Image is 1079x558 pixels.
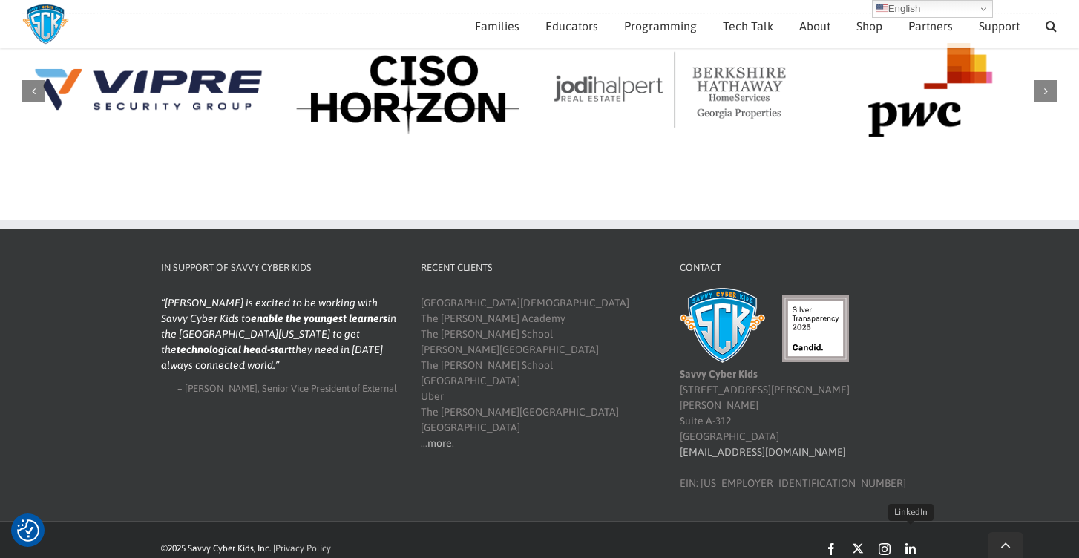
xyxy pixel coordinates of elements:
[680,446,846,458] a: [EMAIL_ADDRESS][DOMAIN_NAME]
[680,368,758,380] b: Savvy Cyber Kids
[888,504,934,521] div: LinkedIn
[17,519,39,542] img: Revisit consent button
[680,295,916,490] div: [STREET_ADDRESS][PERSON_NAME][PERSON_NAME] Suite A-312 [GEOGRAPHIC_DATA] EIN: [US_EMPLOYER_IDENTI...
[161,260,397,275] h4: In Support of Savvy Cyber Kids
[624,20,697,32] span: Programming
[17,519,39,542] button: Consent Preferences
[22,43,275,137] img: Vipre Security Group
[680,260,916,275] h4: Contact
[804,43,1057,137] img: PwC
[22,4,69,45] img: Savvy Cyber Kids Logo
[427,437,452,449] a: more
[876,3,888,15] img: en
[545,20,598,32] span: Educators
[161,295,397,373] blockquote: [PERSON_NAME] is excited to be working with Savvy Cyber Kids to in the [GEOGRAPHIC_DATA][US_STATE...
[283,43,536,139] div: 1 / 9
[161,542,614,555] div: ©2025 Savvy Cyber Kids, Inc. |
[283,43,536,137] img: CISO Horizon
[22,43,275,139] div: 9 / 9
[799,20,830,32] span: About
[421,260,657,275] h4: Recent Clients
[782,295,849,362] img: candid-seal-silver-2025.svg
[856,20,882,32] span: Shop
[543,43,796,139] div: 2 / 9
[275,543,331,554] a: Privacy Policy
[22,80,45,102] div: Previous slide
[177,344,292,355] strong: technological head-start
[908,20,953,32] span: Partners
[421,295,657,451] div: [GEOGRAPHIC_DATA][DEMOGRAPHIC_DATA] The [PERSON_NAME] Academy The [PERSON_NAME] School [PERSON_NA...
[262,383,397,409] span: Senior Vice President of External Affairs
[680,288,765,362] img: Savvy Cyber Kids
[185,383,258,394] span: [PERSON_NAME]
[723,20,773,32] span: Tech Talk
[1034,80,1057,102] div: Next slide
[475,20,519,32] span: Families
[251,312,387,324] strong: enable the youngest learners
[979,20,1020,32] span: Support
[804,43,1057,139] div: 3 / 9
[543,43,796,137] img: Jodi Halpert Real Estate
